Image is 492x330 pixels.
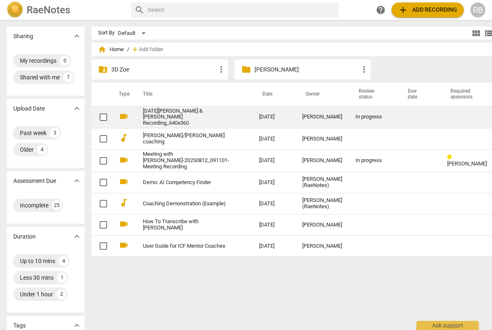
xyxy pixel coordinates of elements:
div: In progress [355,114,391,120]
div: In progress [355,158,391,164]
div: [PERSON_NAME] (RaeNotes) [302,176,342,189]
th: Owner [296,83,349,106]
img: Logo [7,2,23,18]
a: Coaching Demonstration (Example) [143,201,229,207]
span: videocam [119,155,129,165]
div: 1 [57,273,67,283]
th: Title [133,83,252,106]
div: My recordings [20,57,56,65]
span: audiotrack [119,133,129,143]
div: 4 [59,256,69,266]
div: Ask support [416,321,479,330]
span: / [127,47,129,53]
span: Add recording [398,5,457,15]
div: [PERSON_NAME] (RaeNotes) [302,197,342,210]
a: Help [373,2,388,17]
div: [PERSON_NAME] [302,243,342,249]
th: Type [112,83,133,106]
a: [DATE][PERSON_NAME] & [PERSON_NAME] Recording_640x360 [143,108,229,127]
div: Shared with me [20,73,60,81]
span: folder [241,64,251,74]
td: [DATE] [252,172,296,193]
span: folder_shared [98,64,108,74]
div: Incomplete [20,201,49,209]
a: [PERSON_NAME]/[PERSON_NAME] coaching [143,133,229,145]
p: Duration [13,232,36,241]
span: videocam [119,111,129,121]
td: [DATE] [252,150,296,172]
div: Default [118,27,149,40]
span: Home [98,45,124,54]
span: Add folder [139,47,163,53]
div: Sort By [98,30,115,36]
div: 7 [63,72,73,82]
span: add [131,45,139,54]
td: [DATE] [252,214,296,236]
span: help [376,5,386,15]
td: [DATE] [252,106,296,128]
span: [PERSON_NAME] [447,160,487,167]
td: [DATE] [252,128,296,150]
p: Tags [13,321,26,330]
span: add [398,5,408,15]
button: Show more [71,30,83,42]
p: Mentor Ruth [255,65,360,74]
a: Demo: AI Competency Finder [143,180,229,186]
span: videocam [119,240,129,250]
td: [DATE] [252,236,296,257]
div: Under 1 hour [20,290,53,298]
input: Search [148,3,335,17]
span: view_module [471,28,481,38]
div: 3 [50,128,60,138]
span: videocam [119,177,129,187]
span: expand_more [72,176,82,186]
p: 3D Zoe [111,65,216,74]
span: expand_more [72,231,82,241]
span: expand_more [72,103,82,113]
th: Date [252,83,296,106]
a: User Guide for ICF Mentor Coaches [143,243,229,249]
p: Assessment Due [13,177,56,185]
td: [DATE] [252,193,296,214]
th: Review status [349,83,398,106]
a: Meeting with [PERSON_NAME]-20250812_091101-Meeting Recording [143,151,229,170]
div: Less 30 mins [20,273,54,282]
span: audiotrack [119,198,129,208]
span: more_vert [216,64,226,74]
button: Show more [71,102,83,115]
span: search [135,5,144,15]
div: [PERSON_NAME] [302,158,342,164]
button: RB [470,2,485,17]
button: Upload [392,2,464,17]
button: Show more [71,175,83,187]
div: [PERSON_NAME] [302,222,342,228]
div: 4 [37,145,47,155]
a: How To Transcribe with [PERSON_NAME] [143,219,229,231]
span: home [98,45,106,54]
p: Sharing [13,32,33,41]
p: Upload Date [13,104,45,113]
div: 2 [56,289,66,299]
div: Older [20,145,34,154]
span: videocam [119,219,129,229]
span: expand_more [72,31,82,41]
button: Tile view [470,27,482,39]
span: more_vert [359,64,369,74]
div: Past week [20,129,47,137]
div: [PERSON_NAME] [302,114,342,120]
div: 0 [60,56,70,66]
a: LogoRaeNotes [7,2,125,18]
button: Show more [71,230,83,243]
th: Due date [398,83,441,106]
div: 25 [52,200,62,210]
div: [PERSON_NAME] [302,136,342,142]
h2: RaeNotes [27,4,70,16]
div: Up to 10 mins [20,257,55,265]
span: Review status: in progress [447,154,455,160]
